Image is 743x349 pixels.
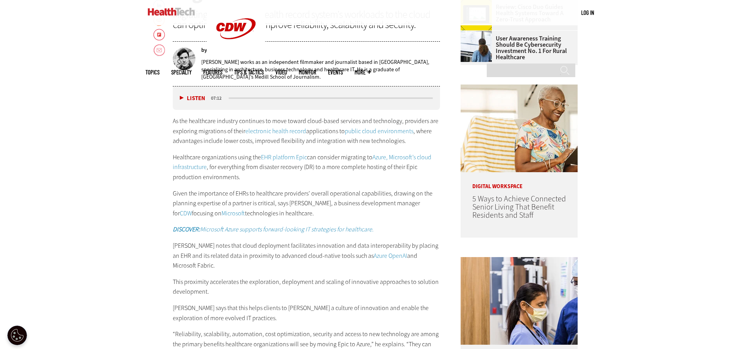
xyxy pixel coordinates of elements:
p: Digital Workspace [461,172,578,189]
img: Networking Solutions for Senior Living [461,85,578,172]
p: Healthcare organizations using the can consider migrating to , for everything from disaster recov... [173,152,440,182]
button: Listen [180,95,205,101]
a: Microsoft [222,209,245,217]
p: [PERSON_NAME] says that this helps clients to [PERSON_NAME] a culture of innovation and enable th... [173,303,440,323]
div: media player [173,86,440,110]
button: Open Preferences [7,326,27,345]
a: 5 Ways to Achieve Connected Senior Living That Benefit Residents and Staff [472,194,566,220]
p: This proximity accelerates the exploration, deployment and scaling of innovative approaches to so... [173,277,440,297]
a: Events [328,69,343,75]
div: User menu [581,9,594,17]
p: Given the importance of EHRs to healthcare providers’ overall operational capabilities, drawing o... [173,189,440,219]
p: As the healthcare industry continues to move toward cloud-based services and technology, provider... [173,116,440,146]
a: Azure OpenAI [374,252,407,260]
img: Doctors reviewing tablet [461,257,578,345]
em: Microsoft Azure supports forward-looking IT strategies for healthcare. [173,225,374,233]
a: electronic health record [245,127,306,135]
strong: DISCOVER: [173,225,200,233]
img: Home [148,8,195,16]
a: CDW [180,209,192,217]
a: MonITor [299,69,316,75]
a: CDW [207,51,265,60]
a: Video [275,69,287,75]
span: Topics [145,69,160,75]
a: Features [203,69,222,75]
a: DISCOVER:Microsoft Azure supports forward-looking IT strategies for healthcare. [173,225,374,233]
span: Specialty [171,69,192,75]
a: EHR platform Epic [261,153,307,161]
div: Cookie Settings [7,326,27,345]
a: public cloud environments [345,127,413,135]
div: duration [210,95,227,102]
p: [PERSON_NAME] notes that cloud deployment facilitates innovation and data interoperability by pla... [173,241,440,271]
a: Tips & Tactics [234,69,264,75]
a: Log in [581,9,594,16]
span: More [355,69,371,75]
